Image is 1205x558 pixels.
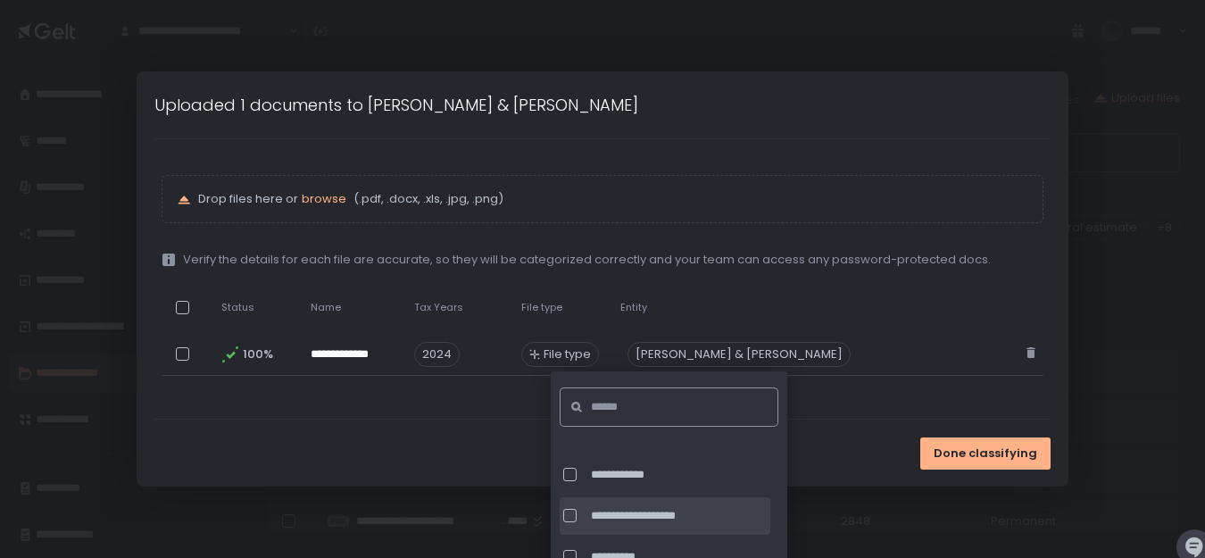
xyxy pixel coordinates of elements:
[414,342,460,367] span: 2024
[920,437,1051,470] button: Done classifying
[311,301,341,314] span: Name
[934,446,1037,462] span: Done classifying
[302,190,346,207] span: browse
[198,191,1028,207] p: Drop files here or
[544,346,591,362] span: File type
[627,342,851,367] div: [PERSON_NAME] & [PERSON_NAME]
[350,191,503,207] span: (.pdf, .docx, .xls, .jpg, .png)
[154,93,638,117] h1: Uploaded 1 documents to [PERSON_NAME] & [PERSON_NAME]
[183,252,991,268] span: Verify the details for each file are accurate, so they will be categorized correctly and your tea...
[302,191,346,207] button: browse
[243,346,271,362] span: 100%
[620,301,647,314] span: Entity
[221,301,254,314] span: Status
[521,301,562,314] span: File type
[414,301,463,314] span: Tax Years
